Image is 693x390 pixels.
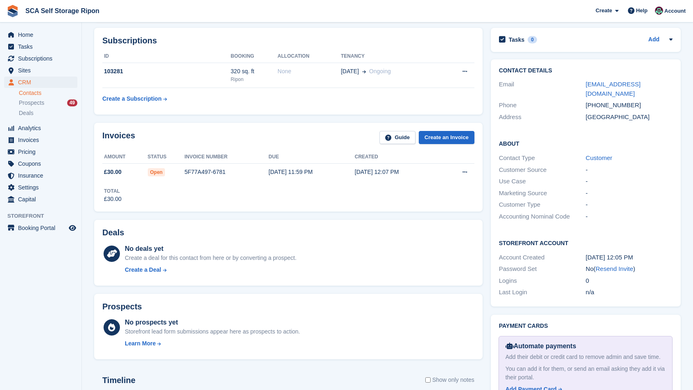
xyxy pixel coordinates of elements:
[4,29,77,41] a: menu
[499,101,586,110] div: Phone
[664,7,686,15] span: Account
[102,95,162,103] div: Create a Subscription
[18,65,67,76] span: Sites
[379,131,415,144] a: Guide
[102,36,474,45] h2: Subscriptions
[499,177,586,186] div: Use Case
[4,122,77,134] a: menu
[655,7,663,15] img: Sam Chapman
[102,91,167,106] a: Create a Subscription
[231,76,278,83] div: Ripon
[18,53,67,64] span: Subscriptions
[4,222,77,234] a: menu
[104,195,122,203] div: £30.00
[125,266,161,274] div: Create a Deal
[586,177,673,186] div: -
[499,276,586,286] div: Logins
[68,223,77,233] a: Preview store
[185,168,269,176] div: 5F77A497-6781
[586,81,641,97] a: [EMAIL_ADDRESS][DOMAIN_NAME]
[125,318,300,327] div: No prospects yet
[278,50,341,63] th: Allocation
[102,302,142,311] h2: Prospects
[18,146,67,158] span: Pricing
[18,158,67,169] span: Coupons
[341,50,440,63] th: Tenancy
[499,113,586,122] div: Address
[586,101,673,110] div: [PHONE_NUMBER]
[499,189,586,198] div: Marketing Source
[18,194,67,205] span: Capital
[18,122,67,134] span: Analytics
[7,212,81,220] span: Storefront
[18,77,67,88] span: CRM
[148,168,165,176] span: Open
[586,253,673,262] div: [DATE] 12:05 PM
[67,99,77,106] div: 49
[278,67,341,76] div: None
[499,165,586,175] div: Customer Source
[648,35,659,45] a: Add
[18,134,67,146] span: Invoices
[341,67,359,76] span: [DATE]
[4,194,77,205] a: menu
[419,131,474,144] a: Create an Invoice
[148,151,185,164] th: Status
[4,158,77,169] a: menu
[7,5,19,17] img: stora-icon-8386f47178a22dfd0bd8f6a31ec36ba5ce8667c1dd55bd0f319d3a0aa187defe.svg
[506,365,666,382] div: You can add it for them, or send an email asking they add it via their portal.
[586,189,673,198] div: -
[4,41,77,52] a: menu
[528,36,537,43] div: 0
[102,131,135,144] h2: Invoices
[125,339,300,348] a: Learn More
[586,200,673,210] div: -
[586,288,673,297] div: n/a
[269,151,354,164] th: Due
[4,53,77,64] a: menu
[125,254,296,262] div: Create a deal for this contact from here or by converting a prospect.
[104,187,122,195] div: Total
[586,264,673,274] div: No
[18,182,67,193] span: Settings
[506,341,666,351] div: Automate payments
[425,376,431,384] input: Show only notes
[231,67,278,76] div: 320 sq. ft
[125,244,296,254] div: No deals yet
[594,265,635,272] span: ( )
[125,327,300,336] div: Storefront lead form submissions appear here as prospects to action.
[499,80,586,98] div: Email
[19,89,77,97] a: Contacts
[18,170,67,181] span: Insurance
[102,67,231,76] div: 103281
[499,212,586,221] div: Accounting Nominal Code
[102,228,124,237] h2: Deals
[499,264,586,274] div: Password Set
[636,7,648,15] span: Help
[425,376,474,384] label: Show only notes
[596,7,612,15] span: Create
[125,266,296,274] a: Create a Deal
[4,65,77,76] a: menu
[499,288,586,297] div: Last Login
[499,68,673,74] h2: Contact Details
[506,353,666,361] div: Add their debit or credit card to remove admin and save time.
[499,139,673,147] h2: About
[4,182,77,193] a: menu
[355,168,441,176] div: [DATE] 12:07 PM
[22,4,103,18] a: SCA Self Storage Ripon
[596,265,633,272] a: Resend Invite
[369,68,391,74] span: Ongoing
[4,134,77,146] a: menu
[355,151,441,164] th: Created
[499,323,673,329] h2: Payment cards
[231,50,278,63] th: Booking
[185,151,269,164] th: Invoice number
[586,154,612,161] a: Customer
[102,376,135,385] h2: Timeline
[102,151,148,164] th: Amount
[499,253,586,262] div: Account Created
[509,36,525,43] h2: Tasks
[499,239,673,247] h2: Storefront Account
[586,212,673,221] div: -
